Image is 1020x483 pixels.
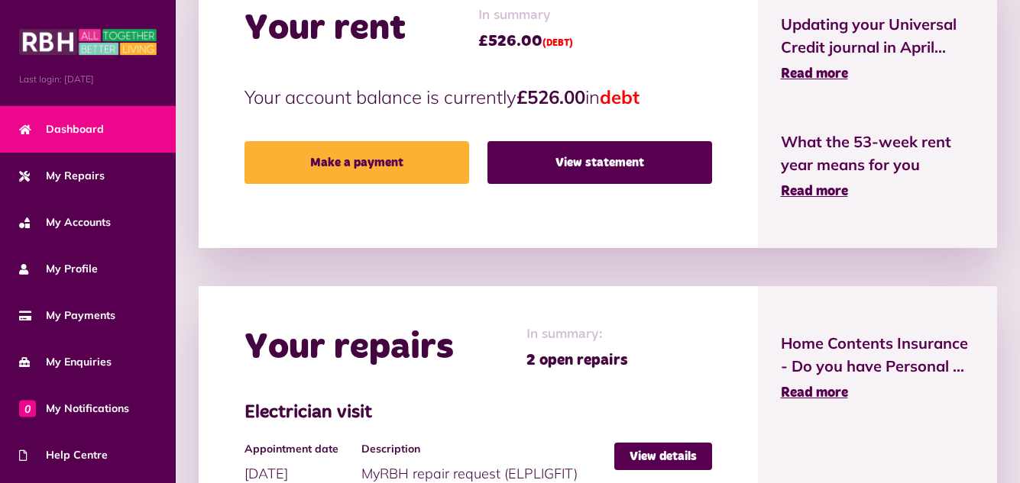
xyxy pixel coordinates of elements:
[781,332,975,378] span: Home Contents Insurance - Do you have Personal ...
[781,386,848,400] span: Read more
[19,214,111,230] span: My Accounts
[478,30,573,53] span: £526.00
[19,121,104,137] span: Dashboard
[781,130,975,176] span: What the 53-week rent year means for you
[781,13,975,59] span: Updating your Universal Credit journal in April...
[781,130,975,202] a: What the 53-week rent year means for you Read more
[19,447,108,463] span: Help Centre
[600,85,640,108] span: debt
[19,168,105,184] span: My Repairs
[19,354,112,370] span: My Enquiries
[781,332,975,404] a: Home Contents Insurance - Do you have Personal ... Read more
[244,83,712,111] p: Your account balance is currently in
[526,349,628,372] span: 2 open repairs
[542,39,573,48] span: (DEBT)
[19,400,36,417] span: 0
[516,85,585,108] strong: £526.00
[244,443,354,456] h4: Appointment date
[19,261,98,277] span: My Profile
[361,443,607,456] h4: Description
[487,141,712,184] a: View statement
[19,401,129,417] span: My Notifications
[244,7,406,51] h2: Your rent
[478,5,573,26] span: In summary
[19,72,157,86] span: Last login: [DATE]
[19,27,157,57] img: MyRBH
[244,141,469,184] a: Make a payment
[614,443,712,470] a: View details
[244,402,712,424] h3: Electrician visit
[781,13,975,85] a: Updating your Universal Credit journal in April... Read more
[19,308,115,324] span: My Payments
[244,326,454,370] h2: Your repairs
[781,67,848,81] span: Read more
[781,185,848,198] span: Read more
[526,324,628,345] span: In summary:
